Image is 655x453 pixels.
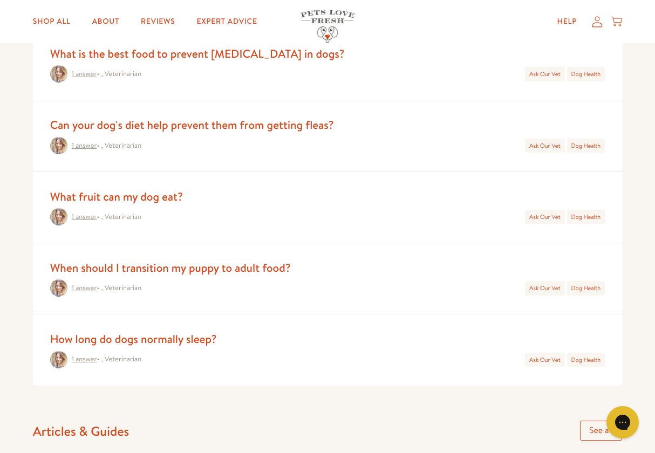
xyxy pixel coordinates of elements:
[571,212,601,221] a: Dog Health
[50,189,183,204] a: What fruit can my dog eat?
[549,11,586,32] a: Help
[529,284,561,292] a: Ask Our Vet
[50,331,217,347] a: How long do dogs normally sleep?
[50,117,334,133] a: Can your dog's diet help prevent them from getting fleas?
[301,10,354,43] img: Pets Love Fresh
[50,46,345,61] a: What is the best food to prevent [MEDICAL_DATA] in dogs?
[571,70,601,78] a: Dog Health
[50,260,291,276] a: When should I transition my puppy to adult food?
[72,354,97,364] a: 1 answer
[571,141,601,150] a: Dog Health
[529,70,561,78] a: Ask Our Vet
[72,283,97,293] a: 1 answer
[529,212,561,221] a: Ask Our Vet
[50,208,67,225] img: What fruit can my dog eat?
[529,355,561,364] a: Ask Our Vet
[50,279,67,297] img: When should I transition my puppy to adult food?
[24,11,79,32] a: Shop All
[72,141,97,150] a: 1 answer
[72,69,97,79] a: 1 answer
[72,211,141,223] span: • , Veterinarian
[72,68,141,80] span: • , Veterinarian
[580,421,622,441] a: See all
[571,355,601,364] a: Dog Health
[571,284,601,292] a: Dog Health
[72,353,141,365] span: • , Veterinarian
[72,140,141,152] span: • , Veterinarian
[72,212,97,222] a: 1 answer
[50,65,67,83] img: What is the best food to prevent colitis in dogs?
[132,11,183,32] a: Reviews
[84,11,128,32] a: About
[50,351,67,368] img: How long do dogs normally sleep?
[601,402,644,442] iframe: Gorgias live chat messenger
[50,137,67,154] img: Can your dog's diet help prevent them from getting fleas?
[188,11,265,32] a: Expert Advice
[33,420,129,442] h2: Articles & Guides
[529,141,561,150] a: Ask Our Vet
[72,282,141,294] span: • , Veterinarian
